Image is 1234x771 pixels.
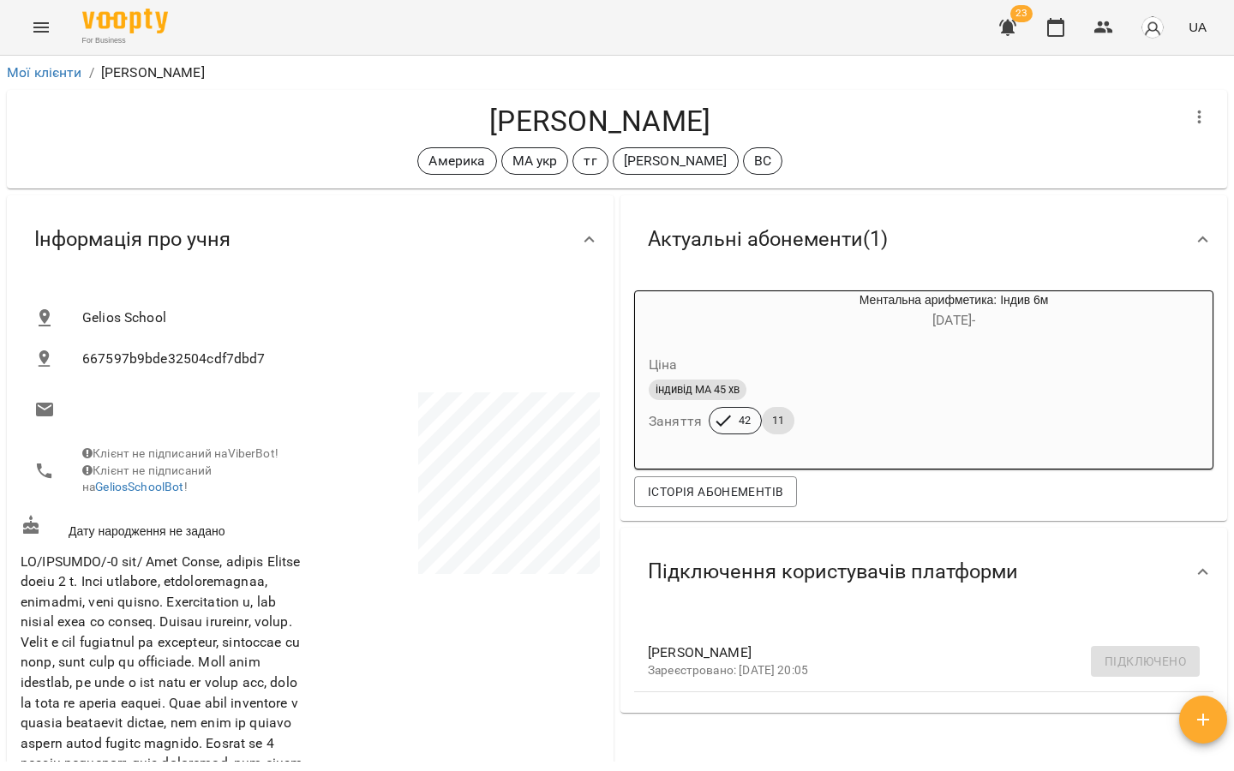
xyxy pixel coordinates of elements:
[101,63,205,83] p: [PERSON_NAME]
[501,147,569,175] div: МА укр
[754,151,771,171] p: ВС
[620,195,1227,284] div: Актуальні абонементи(1)
[82,446,279,460] span: Клієнт не підписаний на ViberBot!
[1010,5,1033,22] span: 23
[572,147,608,175] div: тг
[417,147,496,175] div: Америка
[7,195,614,284] div: Інформація про учня
[21,104,1179,139] h4: [PERSON_NAME]
[82,308,586,328] span: Gelios School
[82,35,168,46] span: For Business
[635,291,717,332] div: Ментальна арифметика: Індив 6м
[82,9,168,33] img: Voopty Logo
[613,147,739,175] div: [PERSON_NAME]
[743,147,782,175] div: ВС
[634,476,797,507] button: Історія абонементів
[648,559,1018,585] span: Підключення користувачів платформи
[1141,15,1165,39] img: avatar_s.png
[89,63,94,83] li: /
[584,151,596,171] p: тг
[17,511,310,543] div: Дату народження не задано
[728,413,761,428] span: 42
[649,409,702,433] h6: Заняття
[34,226,231,253] span: Інформація про учня
[717,291,1190,332] div: Ментальна арифметика: Індив 6м
[624,151,728,171] p: [PERSON_NAME]
[428,151,485,171] p: Америка
[7,63,1227,83] nav: breadcrumb
[648,481,783,502] span: Історія абонементів
[762,413,794,428] span: 11
[648,642,1172,663] span: [PERSON_NAME]
[82,349,586,369] span: 667597b9bde32504cdf7dbd7
[21,7,62,48] button: Menu
[82,463,212,494] span: Клієнт не підписаний на !
[512,151,558,171] p: МА укр
[648,662,1172,679] p: Зареєстровано: [DATE] 20:05
[635,291,1190,455] button: Ментальна арифметика: Індив 6м[DATE]- Цінаіндивід МА 45 хвЗаняття4211
[649,353,678,377] h6: Ціна
[649,382,746,397] span: індивід МА 45 хв
[1189,18,1207,36] span: UA
[7,64,82,81] a: Мої клієнти
[648,226,888,253] span: Актуальні абонементи ( 1 )
[932,312,975,328] span: [DATE] -
[1182,11,1213,43] button: UA
[620,528,1227,616] div: Підключення користувачів платформи
[95,480,183,493] a: GeliosSchoolBot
